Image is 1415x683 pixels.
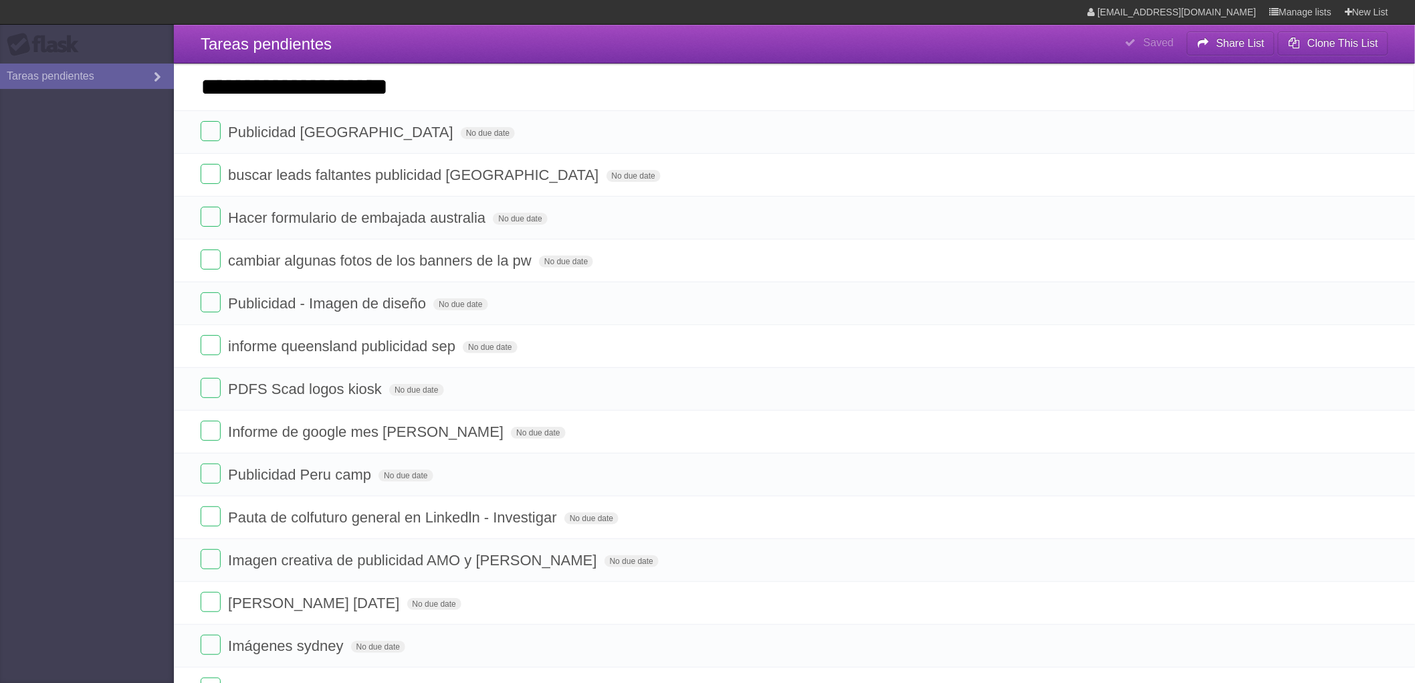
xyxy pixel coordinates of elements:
[228,638,346,654] span: Imágenes sydney
[378,470,433,482] span: No due date
[201,464,221,484] label: Done
[511,427,565,439] span: No due date
[201,378,221,398] label: Done
[228,209,489,226] span: Hacer formulario de embajada australia
[201,635,221,655] label: Done
[201,121,221,141] label: Done
[228,466,374,483] span: Publicidad Peru camp
[228,509,560,526] span: Pauta de colfuturo general en Linkedln - Investigar
[607,170,661,182] span: No due date
[228,295,429,312] span: Publicidad - Imagen de diseño
[1144,37,1174,48] b: Saved
[493,213,547,225] span: No due date
[605,555,659,567] span: No due date
[1278,31,1388,56] button: Clone This List
[228,252,535,269] span: cambiar algunas fotos de los banners de la pw
[1187,31,1275,56] button: Share List
[351,641,405,653] span: No due date
[7,33,87,57] div: Flask
[201,549,221,569] label: Done
[201,207,221,227] label: Done
[201,35,332,53] span: Tareas pendientes
[461,127,515,139] span: No due date
[201,164,221,184] label: Done
[1307,37,1378,49] b: Clone This List
[228,124,457,140] span: Publicidad [GEOGRAPHIC_DATA]
[201,506,221,526] label: Done
[201,592,221,612] label: Done
[1216,37,1265,49] b: Share List
[228,338,459,355] span: informe queensland publicidad sep
[433,298,487,310] span: No due date
[228,423,507,440] span: Informe de google mes [PERSON_NAME]
[228,167,602,183] span: buscar leads faltantes publicidad [GEOGRAPHIC_DATA]
[389,384,443,396] span: No due date
[228,552,600,569] span: Imagen creativa de publicidad AMO y [PERSON_NAME]
[463,341,517,353] span: No due date
[228,381,385,397] span: PDFS Scad logos kiosk
[201,292,221,312] label: Done
[564,512,619,524] span: No due date
[228,595,403,611] span: [PERSON_NAME] [DATE]
[201,421,221,441] label: Done
[539,256,593,268] span: No due date
[201,250,221,270] label: Done
[407,598,461,610] span: No due date
[201,335,221,355] label: Done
